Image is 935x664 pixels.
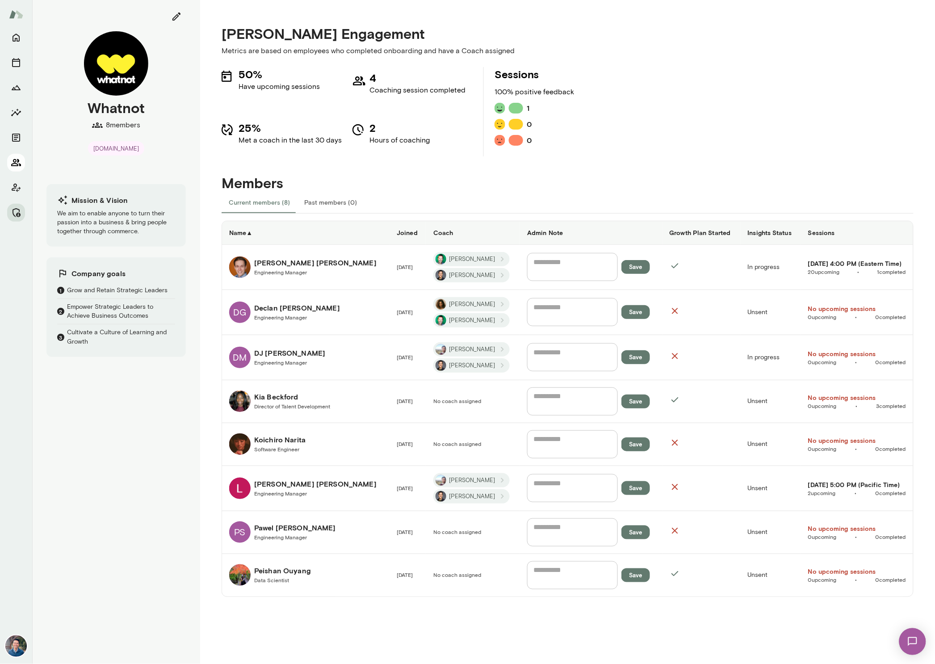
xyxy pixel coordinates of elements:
a: Blake Morgan[PERSON_NAME] [PERSON_NAME]Engineering Manager [229,256,382,278]
a: Peishan OuyangPeishan OuyangData Scientist [229,564,382,586]
span: [PERSON_NAME] [444,300,500,309]
h5: Sessions [495,67,574,81]
h6: Coach [433,228,513,237]
td: Unsent [741,511,801,554]
span: 0 upcoming [808,576,837,583]
span: 1 [57,287,64,294]
span: • [808,313,906,320]
button: Save [621,350,650,364]
h4: Members [222,156,914,191]
span: 0 completed [876,313,906,320]
button: Save [621,568,650,582]
div: PS [229,521,251,543]
img: Koichiro Narita [229,433,251,455]
img: Kia Beckford [229,391,251,412]
p: Coaching session completed [369,85,465,96]
h6: Kia Beckford [254,391,330,402]
td: Unsent [741,466,801,511]
h6: Peishan Ouyang [254,565,311,576]
img: Ryan Tang [436,360,446,371]
span: No coach assigned [433,441,481,447]
span: 0 completed [876,358,906,366]
a: Koichiro NaritaKoichiro NaritaSoftware Engineer [229,433,382,455]
h6: Sessions [808,228,906,237]
a: 0completed [876,533,906,540]
span: • [808,402,906,409]
span: 20 upcoming [808,268,840,275]
p: Hours of coaching [369,135,430,146]
h6: 1 [527,103,529,113]
p: Empower Strategic Leaders to Achieve Business Outcomes [67,303,175,320]
span: Engineering Manager [254,314,307,320]
span: [DATE] [397,354,413,360]
span: • [808,358,906,366]
button: Current members (8) [222,192,297,213]
td: Unsent [741,554,801,597]
span: [PERSON_NAME] [444,271,500,280]
h6: No upcoming sessions [808,393,906,402]
span: Engineering Manager [254,534,307,540]
span: No coach assigned [433,398,481,404]
button: Save [621,305,650,319]
span: 2 [57,308,64,315]
p: Grow and Retain Strategic Leaders [67,286,168,295]
span: [DATE] [397,529,413,535]
span: 0 upcoming [808,402,837,409]
h5: 25% [239,121,342,135]
button: edit [167,7,186,26]
a: 3completed [876,402,906,409]
span: [PERSON_NAME] [444,492,500,501]
span: • [808,268,906,275]
button: Sessions [7,54,25,71]
img: feedback icon [495,135,505,146]
div: DG [229,302,251,323]
button: Save [621,260,650,274]
div: Ryan Tang[PERSON_NAME] [433,489,510,504]
p: Have upcoming sessions [239,81,320,92]
div: DM [229,347,251,368]
div: Brian Lawrence[PERSON_NAME] [433,252,510,266]
a: No upcoming sessions [808,524,906,533]
h4: [PERSON_NAME] Engagement [222,25,914,42]
img: Brian Lawrence [436,254,446,265]
span: Engineering Manager [254,490,307,496]
img: Vipin Hegde [436,475,446,486]
img: feedback icon [495,103,505,113]
h6: Insights Status [748,228,794,237]
span: [PERSON_NAME] [444,476,500,485]
p: 100 % positive feedback [495,87,574,97]
div: Ryan Tang[PERSON_NAME] [433,268,510,282]
div: Brian Lawrence[PERSON_NAME] [433,313,510,328]
h6: Company goals [57,268,175,279]
button: Insights [7,104,25,122]
span: 0 completed [876,533,906,540]
td: In progress [741,245,801,290]
a: DGDeclan [PERSON_NAME]Engineering Manager [229,302,382,323]
button: Client app [7,179,25,197]
button: Documents [7,129,25,147]
a: 0upcoming [808,313,837,320]
h6: DJ [PERSON_NAME] [254,348,325,358]
a: No upcoming sessions [808,349,906,358]
p: 8 members [106,120,141,130]
p: Metrics are based on employees who completed onboarding and have a Coach assigned [222,46,914,56]
a: 20upcoming [808,268,840,275]
div: Vipin Hegde[PERSON_NAME] [433,473,510,487]
span: 3 completed [876,402,906,409]
div: Vipin Hegde[PERSON_NAME] [433,342,510,357]
h6: [DATE] 5:00 PM (Pacific Time) [808,480,906,489]
span: 2 upcoming [808,489,836,496]
img: Ryan Tang [436,270,446,281]
h6: [PERSON_NAME] [PERSON_NAME] [254,479,377,489]
h6: Pawel [PERSON_NAME] [254,522,336,533]
p: Met a coach in the last 30 days [239,135,342,146]
p: We aim to enable anyone to turn their passion into a business & bring people together through com... [57,209,175,236]
img: Mento [9,6,23,23]
button: Members [7,154,25,172]
span: 0 upcoming [808,358,837,366]
a: No upcoming sessions [808,567,906,576]
a: 0completed [876,445,906,452]
a: 1completed [877,268,906,275]
h4: Whatnot [88,99,145,116]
